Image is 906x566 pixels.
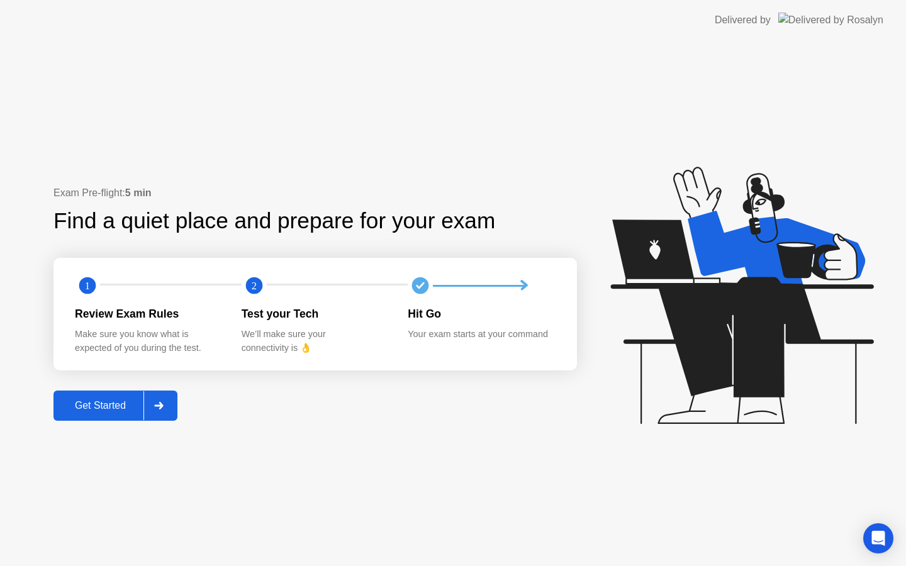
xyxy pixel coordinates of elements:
[57,400,143,411] div: Get Started
[75,328,221,355] div: Make sure you know what is expected of you during the test.
[125,187,152,198] b: 5 min
[408,328,554,341] div: Your exam starts at your command
[408,306,554,322] div: Hit Go
[778,13,883,27] img: Delivered by Rosalyn
[242,306,388,322] div: Test your Tech
[252,280,257,292] text: 2
[53,186,577,201] div: Exam Pre-flight:
[53,391,177,421] button: Get Started
[242,328,388,355] div: We’ll make sure your connectivity is 👌
[75,306,221,322] div: Review Exam Rules
[53,204,497,238] div: Find a quiet place and prepare for your exam
[85,280,90,292] text: 1
[863,523,893,553] div: Open Intercom Messenger
[715,13,771,28] div: Delivered by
